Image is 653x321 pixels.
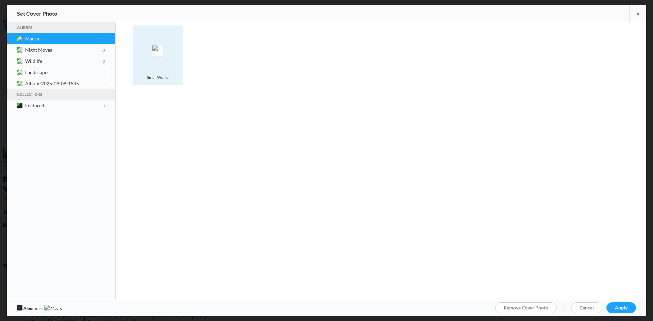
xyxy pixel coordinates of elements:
a: undefinedAlbums [17,306,37,311]
a: Albums [17,24,105,31]
span: 1 [103,36,105,41]
span: Apply [615,305,627,310]
a: Remove Cover Photo [495,302,557,313]
a: Macro1 [7,33,115,44]
div: Small World [145,74,170,81]
a: Apply [606,302,636,313]
img: undefined [17,305,22,310]
a: Night Moves3 [7,44,115,55]
b: Macro [25,36,105,41]
a: Featured0 [7,100,115,111]
span: Cancel [580,305,594,310]
a: Collections [17,91,105,98]
b: Night Moves [25,47,105,53]
b: Wildlife [25,58,105,64]
span: → [37,304,44,311]
span: 2 [103,58,105,64]
span: 1 [103,70,105,75]
div: Set Cover Photo [17,5,57,22]
b: Album-2025-09-08-1545 [25,81,105,86]
a: Cancel [571,302,602,313]
a: Album-2025-09-08-15451 [7,78,115,89]
span: 0 [103,103,105,108]
span: 1 [103,81,105,86]
a: × [629,5,646,22]
span: Remove Cover Photo [504,305,548,310]
b: Landscapes [25,69,105,75]
b: Featured [25,103,105,108]
a: Wildlife2 [7,55,115,67]
span: Albums [23,306,37,311]
img: Small World [152,45,163,56]
span: 3 [103,47,105,52]
a: Landscapes1 [7,67,115,78]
